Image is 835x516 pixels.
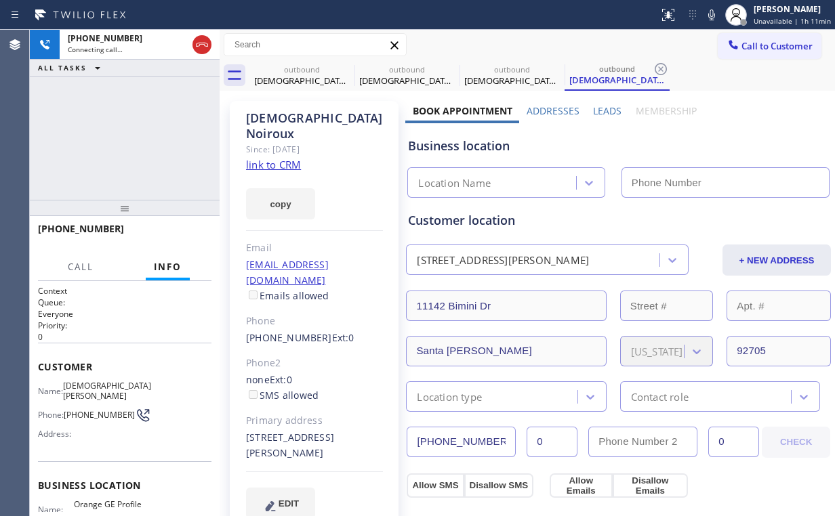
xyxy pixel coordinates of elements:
div: [DEMOGRAPHIC_DATA][PERSON_NAME] [356,74,458,87]
input: Phone Number [407,427,516,457]
div: [DEMOGRAPHIC_DATA][PERSON_NAME] [566,74,668,86]
div: [PERSON_NAME] [754,3,831,15]
div: [STREET_ADDRESS][PERSON_NAME] [417,253,589,268]
input: Search [224,34,406,56]
button: Allow SMS [407,473,464,498]
label: Membership [636,104,697,117]
div: Location Name [418,175,491,191]
button: Allow Emails [550,473,613,498]
div: outbound [566,64,668,74]
label: SMS allowed [246,389,319,402]
span: Customer [38,360,211,373]
div: Since: [DATE] [246,142,383,157]
span: EDIT [279,498,299,509]
input: Apt. # [727,291,831,321]
div: outbound [461,64,563,74]
span: [PHONE_NUMBER] [38,222,124,235]
div: [DEMOGRAPHIC_DATA][PERSON_NAME] [461,74,563,87]
div: Primary address [246,413,383,429]
input: SMS allowed [249,390,258,399]
div: Email [246,240,383,256]
div: Christian Noiroux [356,60,458,91]
a: link to CRM [246,158,301,171]
button: + NEW ADDRESS [722,244,831,276]
input: Street # [620,291,714,321]
span: [PHONE_NUMBER] [68,33,142,44]
a: [PHONE_NUMBER] [246,331,332,344]
input: Phone Number 2 [588,427,697,457]
label: Emails allowed [246,289,329,302]
button: Call to Customer [718,33,821,59]
h1: Context [38,285,211,297]
h2: Priority: [38,320,211,331]
span: Business location [38,479,211,492]
span: ALL TASKS [38,63,87,72]
input: Emails allowed [249,291,258,299]
div: none [246,372,383,404]
div: [DEMOGRAPHIC_DATA][PERSON_NAME] [251,74,353,87]
button: Call [60,254,102,280]
button: copy [246,188,315,219]
button: Mute [702,5,721,24]
div: Christian Noiroux [461,60,563,91]
input: City [406,336,606,366]
span: Call to Customer [741,40,813,52]
span: [DEMOGRAPHIC_DATA][PERSON_NAME] [63,381,151,402]
span: Address: [38,429,74,439]
span: Connecting call… [68,45,123,54]
p: 0 [38,331,211,343]
a: [EMAIL_ADDRESS][DOMAIN_NAME] [246,258,329,286]
div: outbound [251,64,353,74]
button: Disallow SMS [464,473,534,498]
div: Phone2 [246,356,383,371]
div: Customer location [408,211,829,230]
div: Phone [246,314,383,329]
h2: Queue: [38,297,211,308]
p: Everyone [38,308,211,320]
button: Info [146,254,190,280]
input: Phone Number [622,167,830,198]
span: Ext: 0 [270,373,292,386]
label: Book Appointment [413,104,512,117]
span: Call [68,261,94,273]
div: Christian Noiroux [251,60,353,91]
button: ALL TASKS [30,60,114,76]
input: Ext. 2 [708,427,759,457]
span: Info [154,261,182,273]
span: Unavailable | 1h 11min [754,16,831,26]
div: outbound [356,64,458,74]
span: Ext: 0 [332,331,354,344]
div: Christian Noiroux [566,60,668,89]
button: CHECK [762,427,830,458]
span: Name: [38,386,63,396]
label: Addresses [527,104,579,117]
input: Address [406,291,606,321]
div: Business location [408,137,829,155]
input: ZIP [727,336,831,366]
div: [STREET_ADDRESS][PERSON_NAME] [246,430,383,461]
span: Phone: [38,410,64,420]
label: Leads [593,104,622,117]
button: Disallow Emails [613,473,688,498]
div: [DEMOGRAPHIC_DATA] Noiroux [246,110,383,142]
span: Name: [38,504,74,515]
button: Hang up [192,35,211,54]
div: Location type [417,389,482,404]
input: Ext. [527,427,577,457]
div: Contact role [631,389,689,404]
span: [PHONE_NUMBER] [64,410,135,420]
